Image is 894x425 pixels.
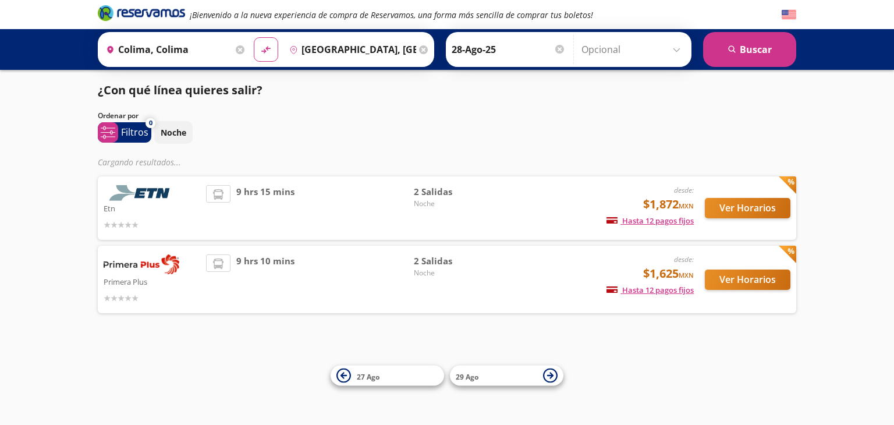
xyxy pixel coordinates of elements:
[679,201,694,210] small: MXN
[705,270,790,290] button: Ver Horarios
[452,35,566,64] input: Elegir Fecha
[98,4,185,22] i: Brand Logo
[674,254,694,264] em: desde:
[98,157,181,168] em: Cargando resultados ...
[98,4,185,25] a: Brand Logo
[154,121,193,144] button: Noche
[456,371,478,381] span: 29 Ago
[606,215,694,226] span: Hasta 12 pagos fijos
[414,199,495,209] span: Noche
[236,254,295,304] span: 9 hrs 10 mins
[98,82,262,99] p: ¿Con qué línea quieres salir?
[643,265,694,282] span: $1,625
[98,122,151,143] button: 0Filtros
[149,118,152,128] span: 0
[161,126,186,139] p: Noche
[782,8,796,22] button: English
[414,268,495,278] span: Noche
[643,196,694,213] span: $1,872
[104,201,200,215] p: Etn
[331,366,444,386] button: 27 Ago
[679,271,694,279] small: MXN
[98,111,139,121] p: Ordenar por
[190,9,593,20] em: ¡Bienvenido a la nueva experiencia de compra de Reservamos, una forma más sencilla de comprar tus...
[703,32,796,67] button: Buscar
[104,185,179,201] img: Etn
[104,274,200,288] p: Primera Plus
[674,185,694,195] em: desde:
[101,35,233,64] input: Buscar Origen
[450,366,563,386] button: 29 Ago
[121,125,148,139] p: Filtros
[581,35,686,64] input: Opcional
[236,185,295,231] span: 9 hrs 15 mins
[606,285,694,295] span: Hasta 12 pagos fijos
[414,185,495,199] span: 2 Salidas
[104,254,179,274] img: Primera Plus
[357,371,379,381] span: 27 Ago
[285,35,416,64] input: Buscar Destino
[705,198,790,218] button: Ver Horarios
[414,254,495,268] span: 2 Salidas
